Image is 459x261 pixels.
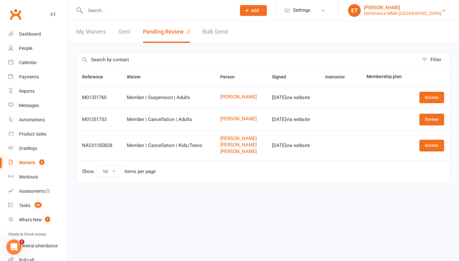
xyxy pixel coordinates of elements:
[19,203,30,208] div: Tasks
[127,73,148,81] button: Waiver
[82,73,110,81] button: Reference
[8,141,67,156] a: Gradings
[19,31,41,37] div: Dashboard
[419,92,444,103] a: Review
[419,114,444,125] a: Review
[124,169,156,174] div: items per page
[8,98,67,113] a: Messages
[8,213,67,227] a: What's New1
[83,6,232,15] input: Search...
[8,113,67,127] a: Automations
[19,74,39,79] div: Payments
[19,117,45,122] div: Automations
[127,95,209,100] div: Member | Suspension | Adults
[19,189,50,194] div: Assessments
[19,146,37,151] div: Gradings
[272,95,314,100] div: [DATE] via website
[8,239,67,253] a: General attendance kiosk mode
[82,166,156,177] div: Show
[19,243,58,248] div: General attendance
[364,10,441,16] div: Dominance MMA [GEOGRAPHIC_DATA]
[19,239,24,244] span: 1
[6,239,22,255] iframe: Intercom live chat
[8,170,67,184] a: Workouts
[187,28,190,35] span: 3
[203,21,228,43] a: Bulk Send
[8,70,67,84] a: Payments
[220,116,261,122] a: [PERSON_NAME]
[220,142,261,148] a: [PERSON_NAME]
[19,46,32,51] div: People
[220,149,261,154] a: [PERSON_NAME]
[19,103,39,108] div: Messages
[348,4,361,17] div: ET
[8,156,67,170] a: Waivers 3
[272,73,293,81] button: Signed
[419,140,444,151] a: Review
[143,21,190,43] button: Pending Review3
[272,117,314,122] div: [DATE] via website
[272,74,293,79] span: Signed
[251,8,259,13] span: Add
[361,67,411,86] th: Membership plan
[82,117,115,122] div: M01351753
[19,174,38,179] div: Workouts
[418,52,450,67] button: Filter
[8,56,67,70] a: Calendar
[8,6,23,22] a: Clubworx
[293,3,310,17] span: Settings
[82,143,115,148] div: NAC01350828
[119,21,130,43] a: Sent
[325,73,352,81] button: Instructor
[127,74,148,79] span: Waiver
[8,198,67,213] a: Tasks 39
[272,143,314,148] div: [DATE] via website
[8,27,67,41] a: Dashboard
[127,143,209,148] div: Member | Cancellation | Kids/Teens
[19,60,37,65] div: Calendar
[127,117,209,122] div: Member | Cancellation | Adults
[220,136,261,141] a: [PERSON_NAME]
[45,217,50,222] span: 1
[8,127,67,141] a: Product Sales
[430,56,441,64] div: Filter
[220,73,242,81] button: Person
[8,184,67,198] a: Assessments
[19,160,35,165] div: Waivers
[76,21,106,43] a: My Waivers
[82,74,110,79] span: Reference
[35,202,42,208] span: 39
[39,159,44,165] span: 3
[19,131,46,137] div: Product Sales
[8,84,67,98] a: Reports
[325,74,352,79] span: Instructor
[19,89,35,94] div: Reports
[19,217,42,222] div: What's New
[364,5,441,10] div: [PERSON_NAME]
[8,41,67,56] a: People
[82,95,115,100] div: M01351760
[76,52,418,67] input: Search by contact
[240,5,267,16] button: Add
[220,74,242,79] span: Person
[220,94,261,100] a: [PERSON_NAME]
